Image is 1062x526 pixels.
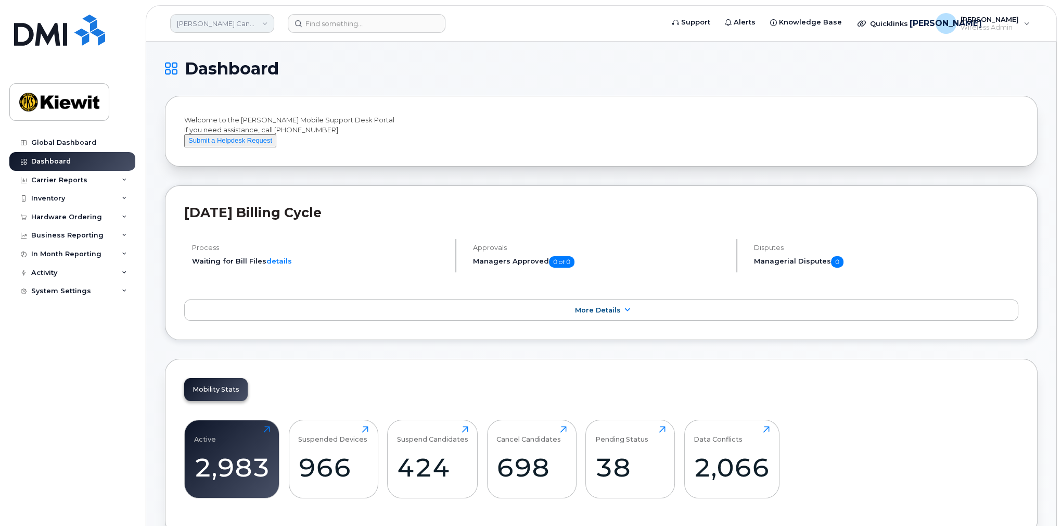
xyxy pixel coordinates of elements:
[694,452,770,483] div: 2,066
[595,426,666,493] a: Pending Status38
[397,426,468,443] div: Suspend Candidates
[595,452,666,483] div: 38
[549,256,574,268] span: 0 of 0
[473,256,727,268] h5: Managers Approved
[184,136,276,144] a: Submit a Helpdesk Request
[184,115,1018,147] div: Welcome to the [PERSON_NAME] Mobile Support Desk Portal If you need assistance, call [PHONE_NUMBER].
[184,205,1018,220] h2: [DATE] Billing Cycle
[194,426,216,443] div: Active
[694,426,770,493] a: Data Conflicts2,066
[397,452,468,483] div: 424
[192,244,446,252] h4: Process
[1017,481,1054,518] iframe: Messenger Launcher
[754,244,1018,252] h4: Disputes
[194,452,270,483] div: 2,983
[194,426,270,493] a: Active2,983
[754,256,1018,268] h5: Managerial Disputes
[831,256,843,268] span: 0
[473,244,727,252] h4: Approvals
[298,452,368,483] div: 966
[298,426,368,493] a: Suspended Devices966
[185,61,279,77] span: Dashboard
[298,426,367,443] div: Suspended Devices
[266,257,292,265] a: details
[575,306,621,314] span: More Details
[192,256,446,266] li: Waiting for Bill Files
[184,134,276,147] button: Submit a Helpdesk Request
[694,426,743,443] div: Data Conflicts
[496,426,561,443] div: Cancel Candidates
[496,452,567,483] div: 698
[397,426,468,493] a: Suspend Candidates424
[496,426,567,493] a: Cancel Candidates698
[595,426,648,443] div: Pending Status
